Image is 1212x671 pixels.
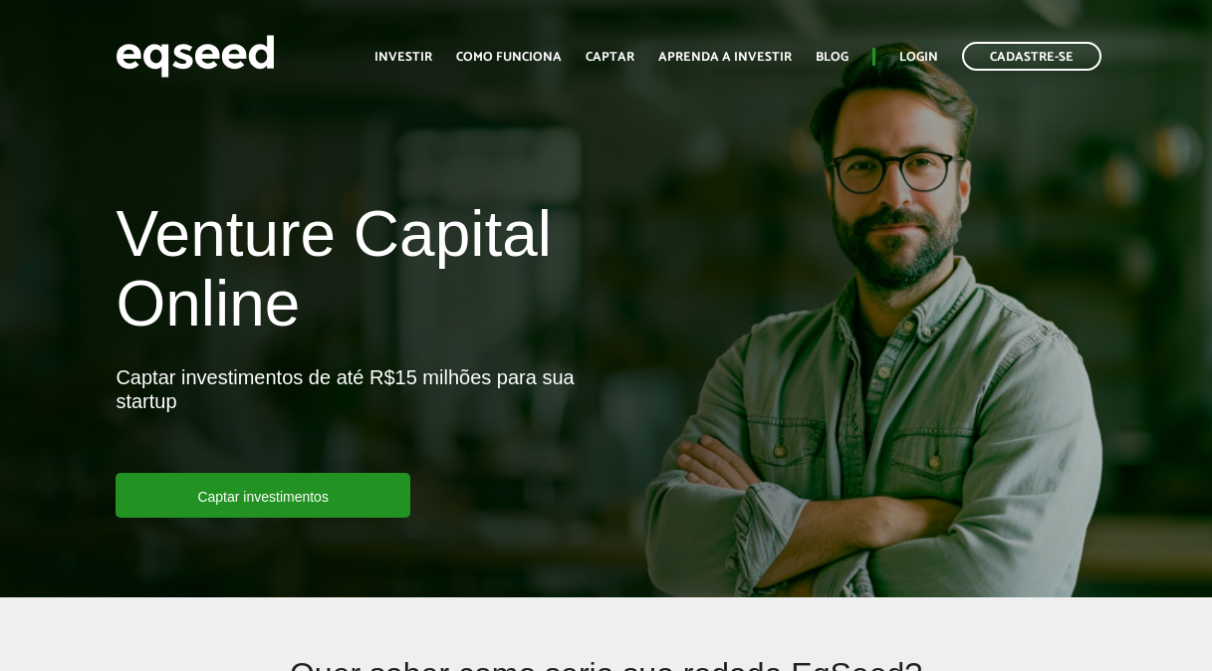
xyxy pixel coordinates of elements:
a: Captar [586,51,634,64]
a: Blog [816,51,848,64]
a: Investir [374,51,432,64]
a: Captar investimentos [116,473,410,518]
a: Aprenda a investir [658,51,792,64]
img: EqSeed [116,30,275,83]
h1: Venture Capital Online [116,199,591,349]
a: Login [899,51,938,64]
a: Cadastre-se [962,42,1101,71]
p: Captar investimentos de até R$15 milhões para sua startup [116,365,591,473]
a: Como funciona [456,51,562,64]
